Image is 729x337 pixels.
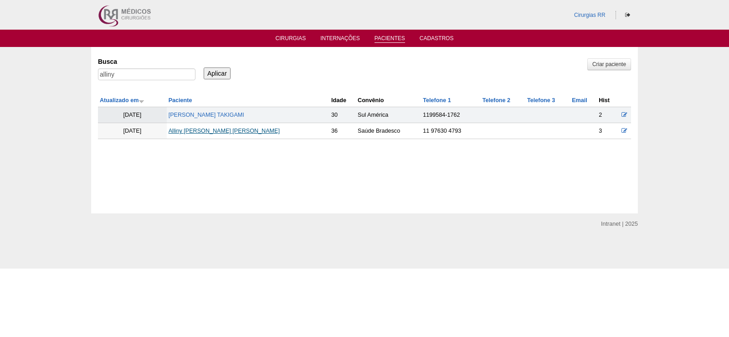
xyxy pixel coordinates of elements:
td: 36 [329,123,356,139]
td: [DATE] [98,107,167,123]
a: Telefone 2 [483,97,510,104]
td: 2 [597,107,617,123]
td: Sul América [356,107,421,123]
label: Busca [98,57,195,66]
a: [PERSON_NAME] TAKIGAMI [169,112,244,118]
th: Hist [597,94,617,107]
a: Pacientes [375,35,405,43]
a: Atualizado em [100,97,144,104]
td: 1199584-1762 [421,107,480,123]
td: Saúde Bradesco [356,123,421,139]
a: Criar paciente [587,58,631,70]
th: Convênio [356,94,421,107]
th: Idade [329,94,356,107]
a: Cirurgias RR [574,12,606,18]
input: Digite os termos que você deseja procurar. [98,68,195,80]
a: Alliny [PERSON_NAME] [PERSON_NAME] [169,128,280,134]
i: Sair [625,12,630,18]
a: Telefone 3 [527,97,555,104]
td: [DATE] [98,123,167,139]
a: Cadastros [420,35,454,44]
a: Telefone 1 [423,97,451,104]
a: Email [572,97,587,104]
a: Paciente [169,97,192,104]
a: Internações [320,35,360,44]
img: ordem crescente [139,98,144,104]
td: 11 97630 4793 [421,123,480,139]
input: Aplicar [204,67,231,79]
a: Cirurgias [276,35,306,44]
td: 30 [329,107,356,123]
td: 3 [597,123,617,139]
div: Intranet | 2025 [601,219,638,228]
